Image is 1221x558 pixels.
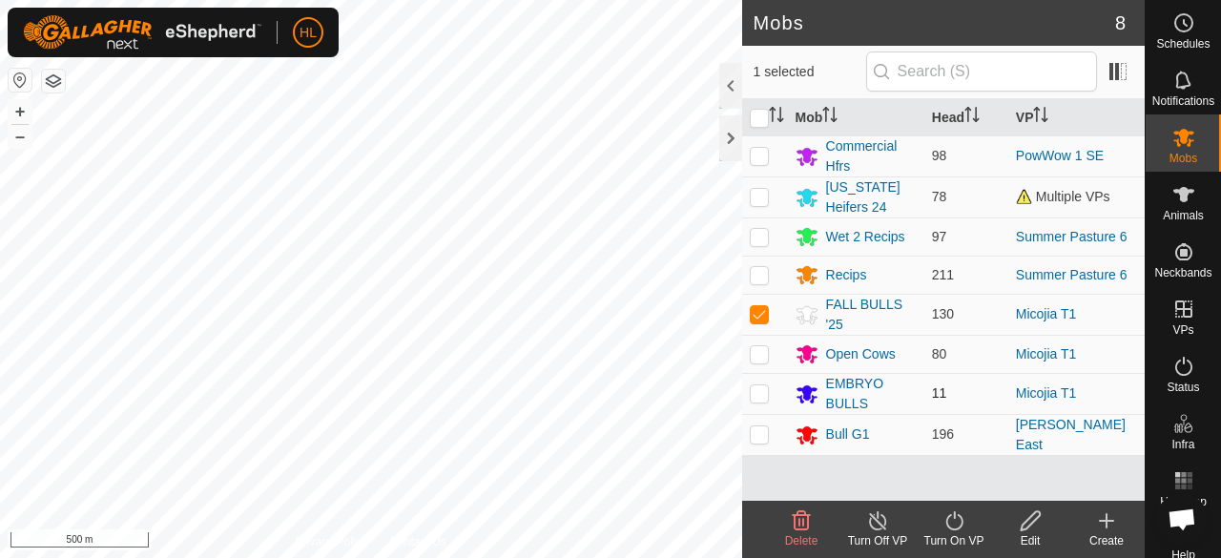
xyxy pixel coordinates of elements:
a: Micojia T1 [1016,346,1077,362]
span: Mobs [1169,153,1197,164]
div: Commercial Hfrs [826,136,917,176]
span: Notifications [1152,95,1214,107]
p-sorticon: Activate to sort [822,110,838,125]
span: 196 [932,426,954,442]
span: VPs [1172,324,1193,336]
a: Contact Us [389,533,445,550]
span: Infra [1171,439,1194,450]
div: Turn On VP [916,532,992,549]
div: FALL BULLS '25 [826,295,917,335]
div: Edit [992,532,1068,549]
button: Reset Map [9,69,31,92]
span: 97 [932,229,947,244]
a: Micojia T1 [1016,306,1077,321]
div: Open Cows [826,344,896,364]
img: Gallagher Logo [23,15,261,50]
div: Bull G1 [826,424,870,444]
th: Mob [788,99,924,136]
p-sorticon: Activate to sort [769,110,784,125]
div: EMBRYO BULLS [826,374,917,414]
a: PowWow 1 SE [1016,148,1104,163]
p-sorticon: Activate to sort [1033,110,1048,125]
span: Schedules [1156,38,1210,50]
div: Open chat [1156,493,1208,545]
th: VP [1008,99,1145,136]
span: 130 [932,306,954,321]
span: 98 [932,148,947,163]
span: 11 [932,385,947,401]
span: 78 [932,189,947,204]
button: + [9,100,31,123]
div: Turn Off VP [839,532,916,549]
div: Wet 2 Recips [826,227,905,247]
span: 8 [1115,9,1126,37]
a: Summer Pasture 6 [1016,267,1128,282]
span: 211 [932,267,954,282]
span: 1 selected [754,62,866,82]
p-sorticon: Activate to sort [964,110,980,125]
a: [PERSON_NAME] East [1016,417,1126,452]
div: Create [1068,532,1145,549]
div: [US_STATE] Heifers 24 [826,177,917,217]
span: Animals [1163,210,1204,221]
h2: Mobs [754,11,1115,34]
button: – [9,125,31,148]
input: Search (S) [866,52,1097,92]
a: Privacy Policy [296,533,367,550]
th: Head [924,99,1008,136]
a: Micojia T1 [1016,385,1077,401]
span: 80 [932,346,947,362]
span: Neckbands [1154,267,1211,279]
span: Status [1167,382,1199,393]
span: Delete [785,534,818,548]
span: HL [300,23,317,43]
div: Recips [826,265,867,285]
a: Summer Pasture 6 [1016,229,1128,244]
span: Multiple VPs [1016,189,1110,204]
button: Map Layers [42,70,65,93]
span: Heatmap [1160,496,1207,507]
